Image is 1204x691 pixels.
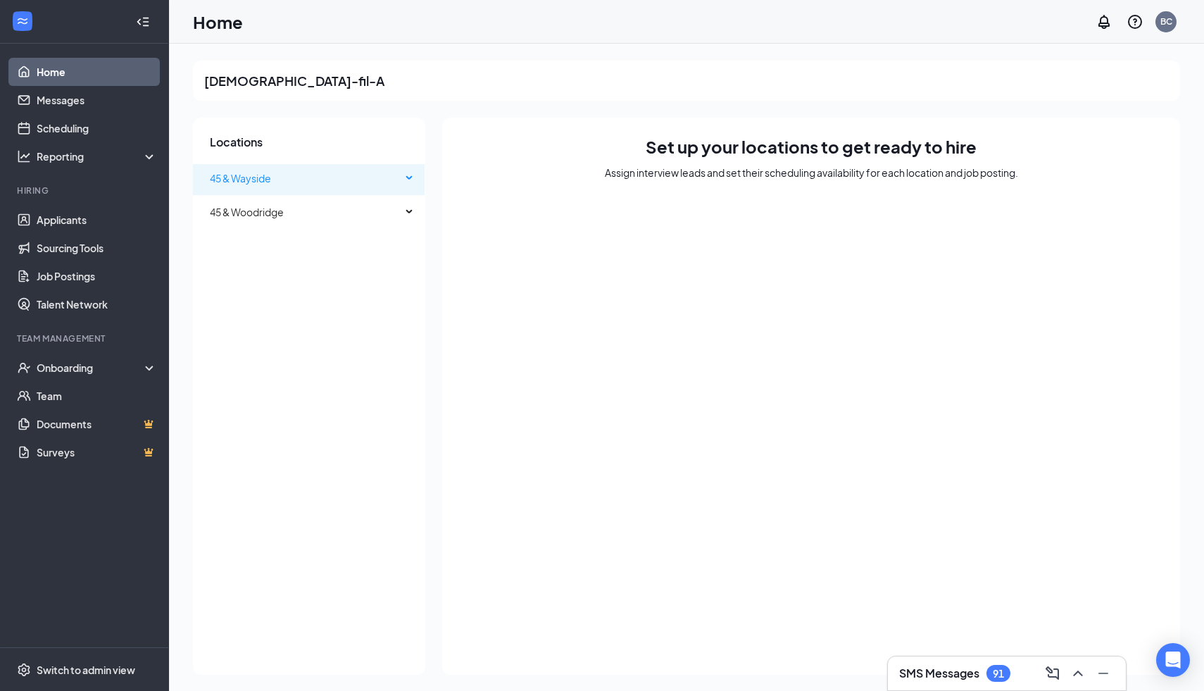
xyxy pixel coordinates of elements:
svg: Collapse [136,15,150,29]
svg: Minimize [1095,665,1112,682]
div: Hiring [17,185,154,197]
svg: Settings [17,663,31,677]
svg: UserCheck [17,361,31,375]
span: 45 & Woodridge [210,206,284,218]
a: Team [37,382,157,410]
button: Minimize [1092,662,1115,685]
div: Onboarding [37,361,145,375]
div: BC [1160,15,1172,27]
svg: WorkstreamLogo [15,14,30,28]
a: SurveysCrown [37,438,157,466]
div: Open Intercom Messenger [1156,643,1190,677]
svg: ComposeMessage [1044,665,1061,682]
div: Switch to admin view [37,663,135,677]
div: Reporting [37,149,158,163]
span: 45 & Wayside [210,172,271,185]
h1: Home [193,10,243,34]
h1: Set up your locations to get ready to hire [646,135,977,158]
div: 91 [993,668,1004,680]
h3: Locations [193,135,425,150]
svg: Analysis [17,149,31,163]
a: Messages [37,86,157,114]
div: Assign interview leads and set their scheduling availability for each location and job posting. [605,166,1018,180]
div: Team Management [17,332,154,344]
svg: ChevronUp [1070,665,1086,682]
a: DocumentsCrown [37,410,157,438]
button: ComposeMessage [1041,662,1064,685]
a: Talent Network [37,290,157,318]
a: Sourcing Tools [37,234,157,262]
h3: SMS Messages [899,666,979,681]
a: Applicants [37,206,157,234]
h2: [DEMOGRAPHIC_DATA]-fil-A [204,72,384,89]
a: Home [37,58,157,86]
a: Scheduling [37,114,157,142]
a: Job Postings [37,262,157,290]
svg: QuestionInfo [1127,13,1143,30]
svg: Notifications [1096,13,1112,30]
button: ChevronUp [1067,662,1089,685]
